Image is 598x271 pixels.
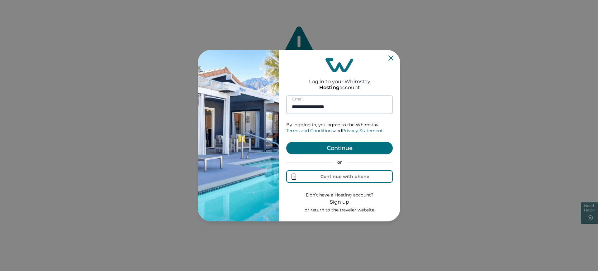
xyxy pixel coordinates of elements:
[305,192,374,198] p: Don’t have a Hosting account?
[309,72,370,85] h2: Log in to your Whimstay
[311,207,374,213] a: return to the traveler website
[286,170,393,183] button: Continue with phone
[305,207,374,213] p: or
[286,122,393,134] p: By logging in, you agree to the Whimstay and
[319,85,360,91] p: account
[198,50,279,221] img: auth-banner
[325,58,354,72] img: login-logo
[388,56,393,60] button: Close
[286,142,393,154] button: Continue
[319,85,339,91] p: Hosting
[342,128,384,133] a: Privacy Statement.
[330,199,349,205] span: Sign up
[320,174,369,179] div: Continue with phone
[286,128,334,133] a: Terms and Conditions
[286,159,393,166] p: or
